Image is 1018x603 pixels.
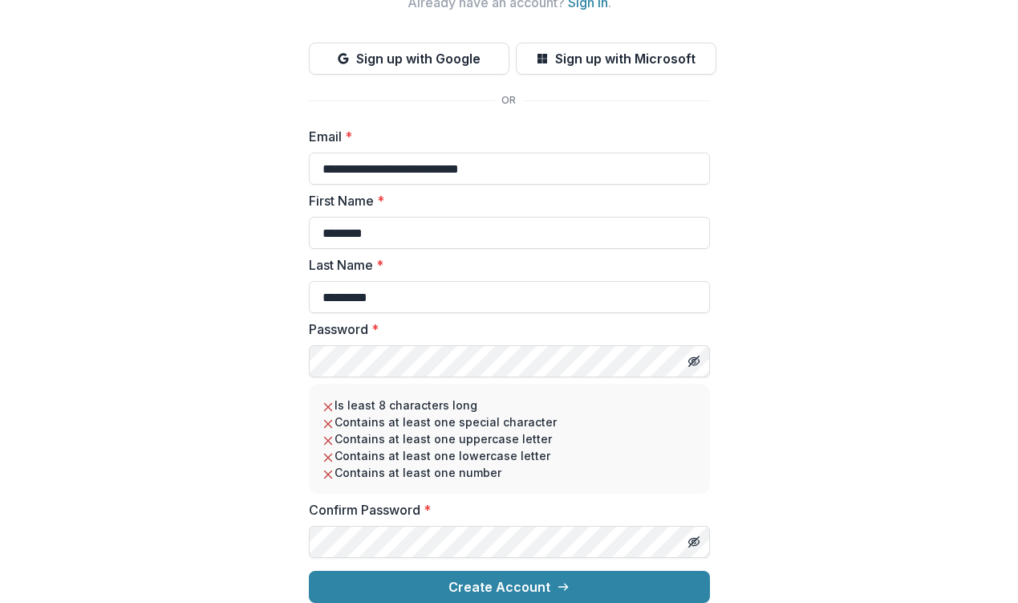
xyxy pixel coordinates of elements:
[309,127,700,146] label: Email
[309,571,710,603] button: Create Account
[322,414,697,430] li: Contains at least one special character
[681,348,707,374] button: Toggle password visibility
[309,320,700,339] label: Password
[322,464,697,481] li: Contains at least one number
[322,397,697,414] li: Is least 8 characters long
[681,529,707,555] button: Toggle password visibility
[309,255,700,275] label: Last Name
[309,500,700,519] label: Confirm Password
[309,191,700,210] label: First Name
[516,43,716,75] button: Sign up with Microsoft
[309,43,509,75] button: Sign up with Google
[322,430,697,447] li: Contains at least one uppercase letter
[322,447,697,464] li: Contains at least one lowercase letter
